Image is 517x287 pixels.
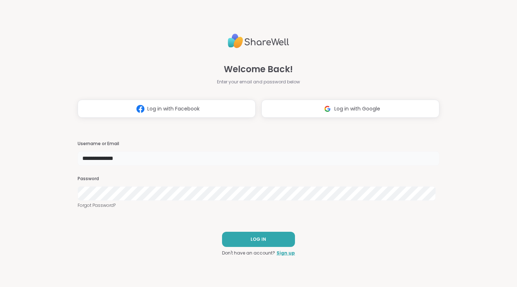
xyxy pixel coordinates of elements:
[78,100,256,118] button: Log in with Facebook
[224,63,293,76] span: Welcome Back!
[78,202,439,209] a: Forgot Password?
[261,100,439,118] button: Log in with Google
[222,232,295,247] button: LOG IN
[321,102,334,116] img: ShareWell Logomark
[228,31,289,51] img: ShareWell Logo
[147,105,200,113] span: Log in with Facebook
[222,250,275,256] span: Don't have an account?
[78,141,439,147] h3: Username or Email
[334,105,380,113] span: Log in with Google
[134,102,147,116] img: ShareWell Logomark
[217,79,300,85] span: Enter your email and password below
[78,176,439,182] h3: Password
[251,236,266,243] span: LOG IN
[277,250,295,256] a: Sign up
